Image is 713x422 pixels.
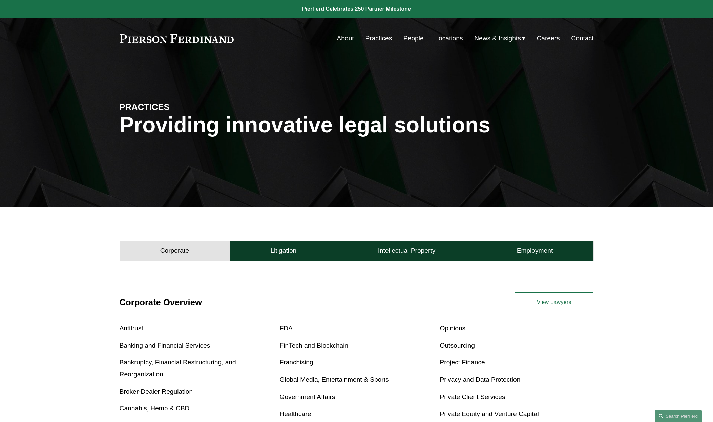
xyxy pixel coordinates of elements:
a: Private Equity and Venture Capital [440,410,539,417]
a: Banking and Financial Services [120,342,210,349]
h4: Corporate [160,247,189,255]
a: Locations [435,32,463,45]
a: Careers [537,32,560,45]
a: Global Media, Entertainment & Sports [280,376,389,383]
a: Contact [571,32,593,45]
h4: Employment [517,247,553,255]
a: Search this site [655,410,702,422]
a: Privacy and Data Protection [440,376,520,383]
a: Private Client Services [440,393,505,400]
a: Corporate Overview [120,297,202,307]
a: Bankruptcy, Financial Restructuring, and Reorganization [120,359,236,378]
a: View Lawyers [515,292,593,312]
a: Healthcare [280,410,311,417]
a: FDA [280,325,293,332]
h1: Providing innovative legal solutions [120,113,594,137]
a: People [403,32,424,45]
h4: Litigation [270,247,296,255]
span: News & Insights [474,32,521,44]
a: Outsourcing [440,342,475,349]
a: Franchising [280,359,313,366]
h4: PRACTICES [120,102,238,112]
a: Government Affairs [280,393,335,400]
a: Antitrust [120,325,143,332]
a: FinTech and Blockchain [280,342,349,349]
a: Project Finance [440,359,485,366]
a: folder dropdown [474,32,525,45]
a: Cannabis, Hemp & CBD [120,405,190,412]
a: About [337,32,354,45]
a: Opinions [440,325,465,332]
a: Practices [365,32,392,45]
h4: Intellectual Property [378,247,436,255]
a: Broker-Dealer Regulation [120,388,193,395]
